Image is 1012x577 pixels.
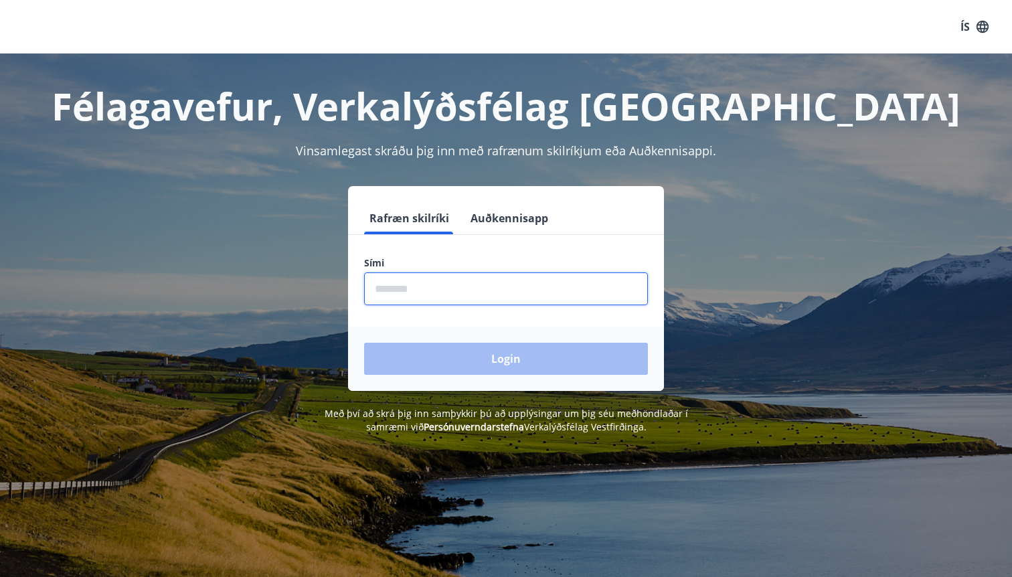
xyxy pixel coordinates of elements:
a: Persónuverndarstefna [424,420,524,433]
label: Sími [364,256,648,270]
button: ÍS [953,15,996,39]
span: Með því að skrá þig inn samþykkir þú að upplýsingar um þig séu meðhöndlaðar í samræmi við Verkalý... [325,407,688,433]
span: Vinsamlegast skráðu þig inn með rafrænum skilríkjum eða Auðkennisappi. [296,143,716,159]
h1: Félagavefur, Verkalýðsfélag [GEOGRAPHIC_DATA] [40,80,972,131]
button: Auðkennisapp [465,202,554,234]
button: Rafræn skilríki [364,202,454,234]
